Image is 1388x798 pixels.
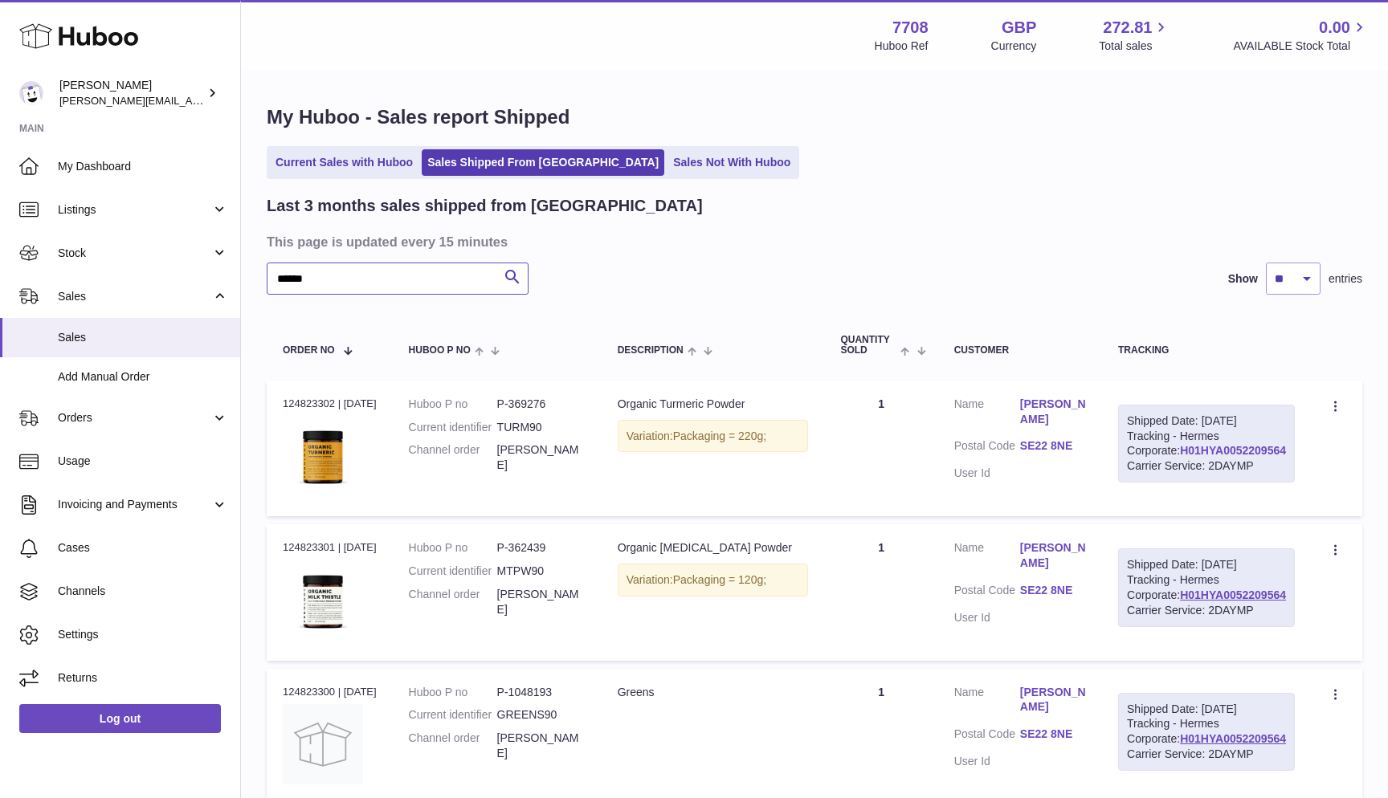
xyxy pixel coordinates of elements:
[1180,588,1286,601] a: H01HYA0052209564
[409,345,471,356] span: Huboo P no
[618,345,684,356] span: Description
[409,707,497,723] dt: Current identifier
[1118,548,1295,627] div: Tracking - Hermes Corporate:
[875,39,929,54] div: Huboo Ref
[283,397,377,411] div: 124823302 | [DATE]
[497,685,586,700] dd: P-1048193
[1228,271,1258,287] label: Show
[840,335,896,356] span: Quantity Sold
[497,397,586,412] dd: P-369276
[954,345,1086,356] div: Customer
[1233,17,1369,54] a: 0.00 AVAILABLE Stock Total
[409,731,497,761] dt: Channel order
[1118,405,1295,483] div: Tracking - Hermes Corporate:
[270,149,418,176] a: Current Sales with Huboo
[1020,583,1086,598] a: SE22 8NE
[1127,702,1286,717] div: Shipped Date: [DATE]
[422,149,664,176] a: Sales Shipped From [GEOGRAPHIC_DATA]
[283,704,363,784] img: no-photo.jpg
[892,17,929,39] strong: 7708
[497,707,586,723] dd: GREENS90
[618,564,809,596] div: Variation:
[1099,17,1170,54] a: 272.81 Total sales
[58,454,228,469] span: Usage
[824,381,937,516] td: 1
[1127,413,1286,429] div: Shipped Date: [DATE]
[58,670,228,686] span: Returns
[58,540,228,556] span: Cases
[1020,540,1086,571] a: [PERSON_NAME]
[497,420,586,435] dd: TURM90
[1118,693,1295,772] div: Tracking - Hermes Corporate:
[618,397,809,412] div: Organic Turmeric Powder
[283,416,363,496] img: 77081700557586.jpg
[1020,397,1086,427] a: [PERSON_NAME]
[954,397,1020,431] dt: Name
[283,685,377,699] div: 124823300 | [DATE]
[497,442,586,473] dd: [PERSON_NAME]
[59,78,204,108] div: [PERSON_NAME]
[409,442,497,473] dt: Channel order
[1118,345,1295,356] div: Tracking
[1002,17,1036,39] strong: GBP
[409,397,497,412] dt: Huboo P no
[1319,17,1350,39] span: 0.00
[1103,17,1152,39] span: 272.81
[1020,727,1086,742] a: SE22 8NE
[1099,39,1170,54] span: Total sales
[58,627,228,642] span: Settings
[267,195,703,217] h2: Last 3 months sales shipped from [GEOGRAPHIC_DATA]
[1180,732,1286,745] a: H01HYA0052209564
[58,289,211,304] span: Sales
[58,202,211,218] span: Listings
[283,345,335,356] span: Order No
[1127,557,1286,572] div: Shipped Date: [DATE]
[1127,747,1286,762] div: Carrier Service: 2DAYMP
[58,369,228,385] span: Add Manual Order
[58,246,211,261] span: Stock
[618,420,809,453] div: Variation:
[1233,39,1369,54] span: AVAILABLE Stock Total
[667,149,796,176] a: Sales Not With Huboo
[618,685,809,700] div: Greens
[497,540,586,556] dd: P-362439
[954,583,1020,602] dt: Postal Code
[58,330,228,345] span: Sales
[954,610,1020,625] dt: User Id
[1127,603,1286,618] div: Carrier Service: 2DAYMP
[1020,685,1086,715] a: [PERSON_NAME]
[954,540,1020,575] dt: Name
[267,233,1358,250] h3: This page is updated every 15 minutes
[267,104,1362,130] h1: My Huboo - Sales report Shipped
[954,685,1020,719] dt: Name
[409,685,497,700] dt: Huboo P no
[409,420,497,435] dt: Current identifier
[19,704,221,733] a: Log out
[1180,444,1286,457] a: H01HYA0052209564
[283,560,363,641] img: 77081700557599.jpg
[19,81,43,105] img: victor@erbology.co
[954,438,1020,458] dt: Postal Code
[497,587,586,617] dd: [PERSON_NAME]
[618,540,809,556] div: Organic [MEDICAL_DATA] Powder
[991,39,1037,54] div: Currency
[409,587,497,617] dt: Channel order
[673,573,766,586] span: Packaging = 120g;
[954,754,1020,769] dt: User Id
[58,584,228,599] span: Channels
[1329,271,1362,287] span: entries
[409,540,497,556] dt: Huboo P no
[58,410,211,425] span: Orders
[283,540,377,555] div: 124823301 | [DATE]
[954,727,1020,746] dt: Postal Code
[1020,438,1086,454] a: SE22 8NE
[497,564,586,579] dd: MTPW90
[409,564,497,579] dt: Current identifier
[58,159,228,174] span: My Dashboard
[1127,458,1286,474] div: Carrier Service: 2DAYMP
[673,430,766,442] span: Packaging = 220g;
[497,731,586,761] dd: [PERSON_NAME]
[954,466,1020,481] dt: User Id
[824,524,937,660] td: 1
[59,94,322,107] span: [PERSON_NAME][EMAIL_ADDRESS][DOMAIN_NAME]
